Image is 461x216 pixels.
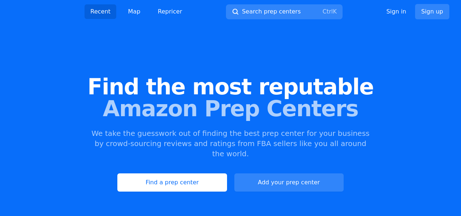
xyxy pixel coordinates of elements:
[12,7,70,17] img: PrepCenter
[12,98,449,119] span: Amazon Prep Centers
[91,128,371,159] p: We take the guesswork out of finding the best prep center for your business by crowd-sourcing rev...
[117,173,227,192] a: Find a prep center
[323,8,333,15] kbd: Ctrl
[333,8,337,15] kbd: K
[226,4,343,19] button: Search prep centersCtrlK
[242,7,301,16] span: Search prep centers
[85,4,116,19] a: Recent
[234,173,344,192] a: Add your prep center
[12,76,449,98] span: Find the most reputable
[152,4,188,19] a: Repricer
[415,4,449,19] a: Sign up
[386,7,406,16] a: Sign in
[122,4,146,19] a: Map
